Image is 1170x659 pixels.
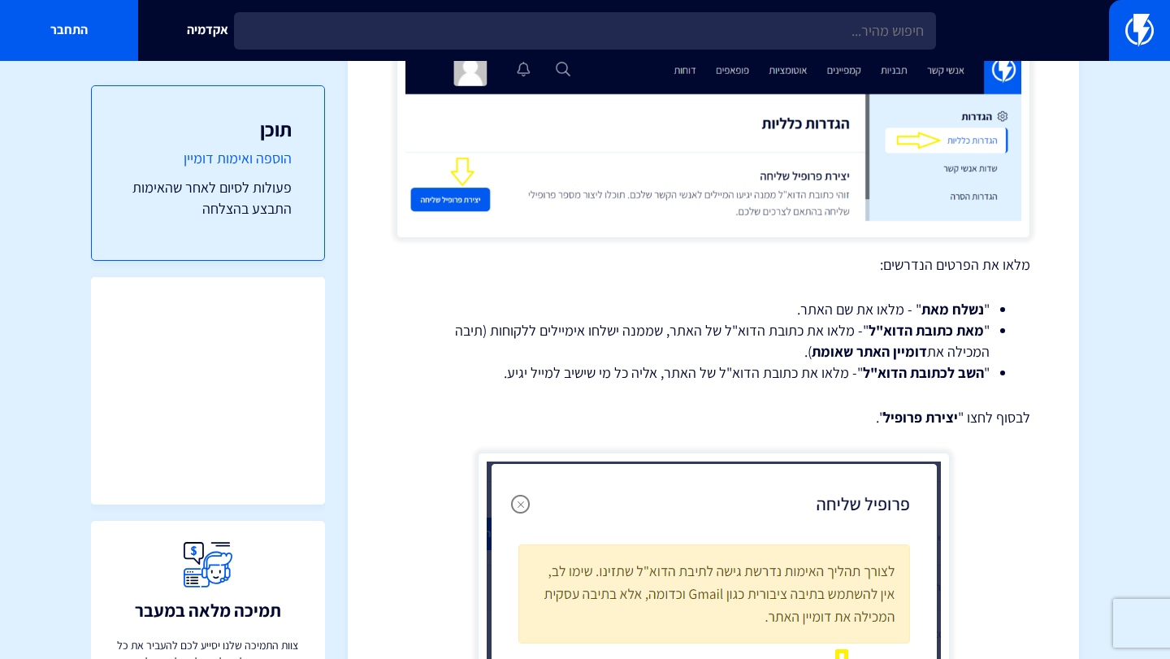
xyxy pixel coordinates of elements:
input: חיפוש מהיר... [234,12,936,50]
p: מלאו את הפרטים הנדרשים: [396,254,1030,275]
strong: השב לכתובת הדוא"ל [863,363,984,382]
a: הוספה ואימות דומיין [124,148,292,169]
strong: מאת כתובת הדוא"ל [869,321,984,340]
h3: תמיכה מלאה במעבר [135,600,281,620]
li: " "- מלאו את כתובת הדוא"ל של האתר, אליה כל מי שישיב למייל יגיע. [437,362,990,384]
li: " "- מלאו את כתובת הדוא"ל של האתר, שממנה ישלחו אימיילים ללקוחות (תיבה המכילה את ). [437,320,990,362]
strong: יצירת פרופיל [883,408,958,427]
p: לבסוף לחצו " ". [396,407,1030,428]
h3: תוכן [124,119,292,140]
strong: דומיין האתר שאומת [812,342,927,361]
a: פעולות לסיום לאחר שהאימות התבצע בהצלחה [124,177,292,219]
li: " " - מלאו את שם האתר. [437,299,990,320]
strong: נשלח מאת [921,300,984,319]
